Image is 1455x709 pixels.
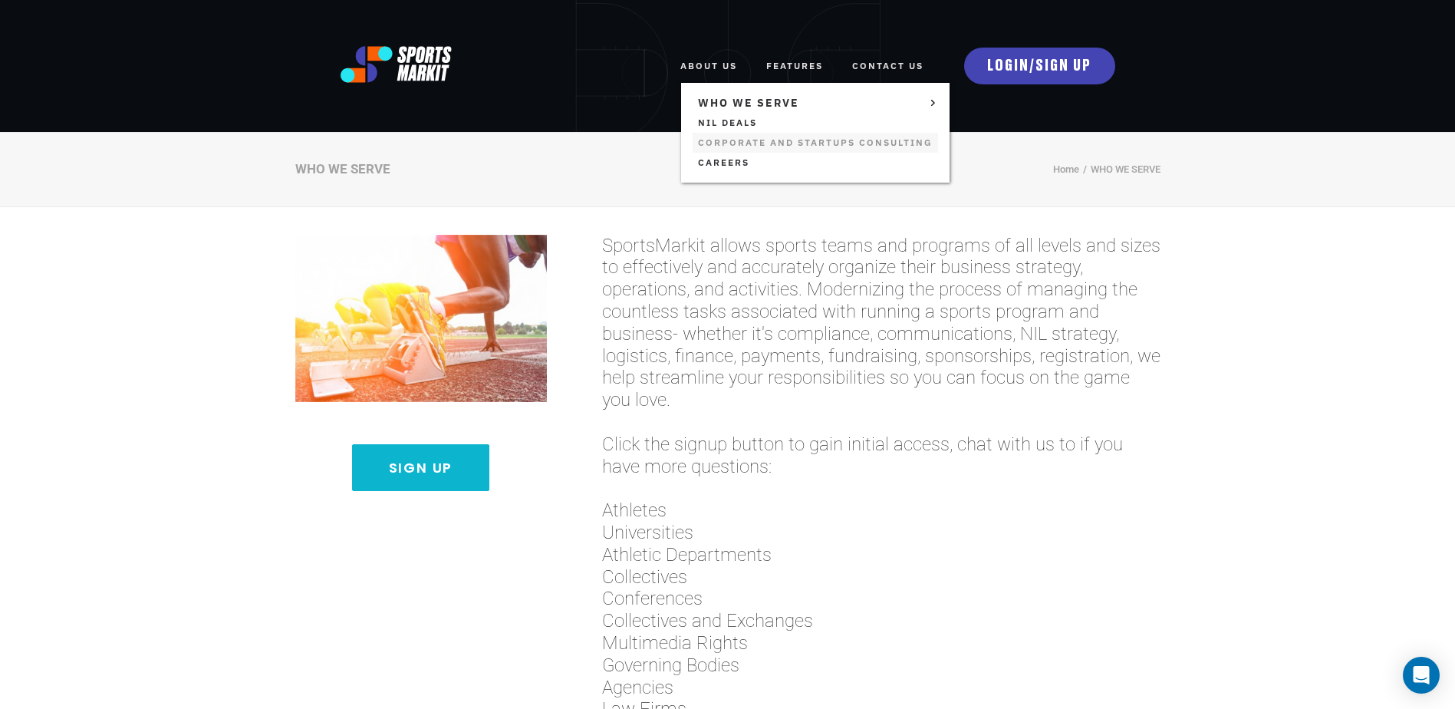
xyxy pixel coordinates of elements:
a: Home [1053,163,1079,175]
a: Corporate and Startups Consulting [693,133,938,153]
span: SportsMarkit allows sports teams and programs of all levels and sizes to effectively and accurate... [602,235,1160,411]
a: WHO WE SERVE [693,93,938,113]
li: WHO WE SERVE [1079,161,1160,179]
a: FEATURES [766,49,823,83]
span: Collectives [602,566,1160,589]
span: Conferences [602,588,1160,610]
a: LOGIN/SIGN UP [964,48,1115,84]
span: Multimedia Rights [602,632,1160,655]
div: Open Intercom Messenger [1403,657,1440,694]
span: Agencies [602,677,1160,699]
a: Sign Up [352,444,490,491]
span: Governing Bodies [602,655,1160,677]
span: Click the signup button to gain initial access, chat with us to if you have more questions: [602,434,1160,478]
span: Universities [602,522,1160,544]
a: ABOUT US [680,49,737,83]
span: Athletic Departments [602,544,1160,566]
img: logo [341,46,453,83]
div: WHO WE SERVE [295,160,390,177]
span: Collectives and Exchanges [602,610,1160,632]
a: NIL Deals [693,113,938,133]
a: Careers [693,153,938,173]
a: Contact Us [852,49,923,83]
span: Athletes [602,500,1160,522]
